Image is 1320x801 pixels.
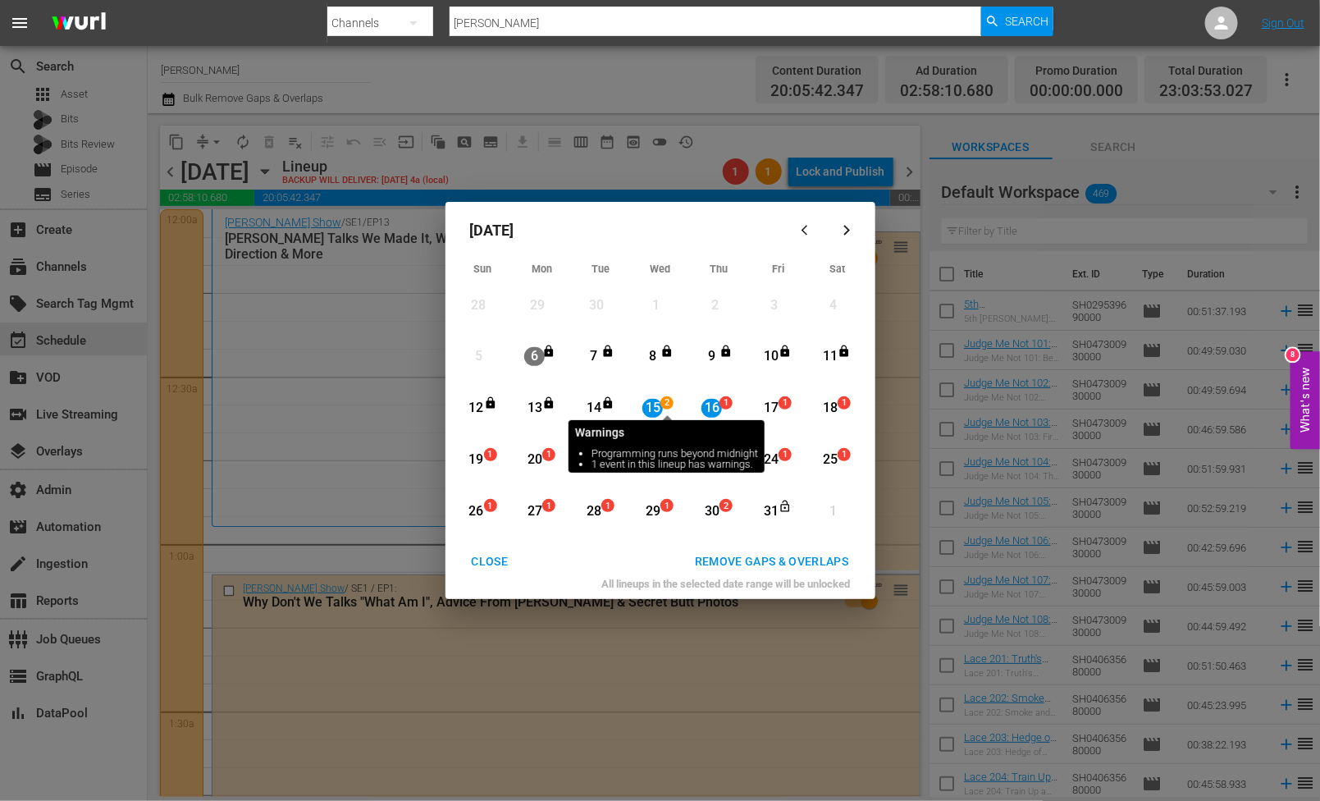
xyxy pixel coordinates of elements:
[524,399,545,418] div: 13
[710,263,729,275] span: Thu
[820,347,840,366] div: 11
[760,502,781,521] div: 31
[524,502,545,521] div: 27
[583,502,604,521] div: 28
[583,451,604,469] div: 21
[661,500,673,513] span: 1
[829,263,845,275] span: Sat
[779,448,791,461] span: 1
[823,296,843,315] div: 4
[39,4,118,43] img: ans4CAIJ8jUAAAAAAAAAAAAAAAAAAAAAAAAgQb4GAAAAAAAAAAAAAAAAAAAAAAAAJMjXAAAAAAAAAAAAAAAAAAAAAAAAgAT5G...
[452,547,528,577] button: CLOSE
[524,451,545,469] div: 20
[820,399,840,418] div: 18
[701,502,722,521] div: 30
[823,502,843,521] div: 1
[661,448,673,461] span: 1
[10,13,30,33] span: menu
[820,451,840,469] div: 25
[466,502,486,521] div: 26
[532,263,552,275] span: Mon
[650,263,670,275] span: Wed
[543,500,555,513] span: 1
[720,500,732,513] span: 2
[452,577,869,599] div: All lineups in the selected date range will be unlocked
[528,296,548,315] div: 29
[602,500,614,513] span: 1
[466,399,486,418] div: 12
[485,500,496,513] span: 1
[682,552,862,572] div: REMOVE GAPS & OVERLAPS
[701,399,722,418] div: 16
[454,258,867,538] div: Month View
[1290,352,1320,450] button: Open Feedback Widget
[474,263,492,275] span: Sun
[602,448,614,461] span: 1
[1286,349,1299,362] div: 8
[720,396,732,410] span: 1
[701,347,722,366] div: 9
[642,451,663,469] div: 22
[466,451,486,469] div: 19
[661,396,673,410] span: 2
[459,552,522,572] div: CLOSE
[468,296,489,315] div: 28
[642,399,663,418] div: 15
[779,396,791,410] span: 1
[772,263,784,275] span: Fri
[675,547,869,577] button: REMOVE GAPS & OVERLAPS
[1262,16,1304,30] a: Sign Out
[760,347,781,366] div: 10
[583,399,604,418] div: 14
[592,263,610,275] span: Tue
[760,451,781,469] div: 24
[642,347,663,366] div: 8
[543,448,555,461] span: 1
[838,448,850,461] span: 1
[1005,7,1048,36] span: Search
[646,296,666,315] div: 1
[642,502,663,521] div: 29
[583,347,604,366] div: 7
[485,448,496,461] span: 1
[454,210,788,249] div: [DATE]
[701,451,722,469] div: 23
[468,347,489,366] div: 5
[838,396,850,410] span: 1
[705,296,725,315] div: 2
[587,296,607,315] div: 30
[764,296,784,315] div: 3
[720,448,732,461] span: 1
[524,347,545,366] div: 6
[760,399,781,418] div: 17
